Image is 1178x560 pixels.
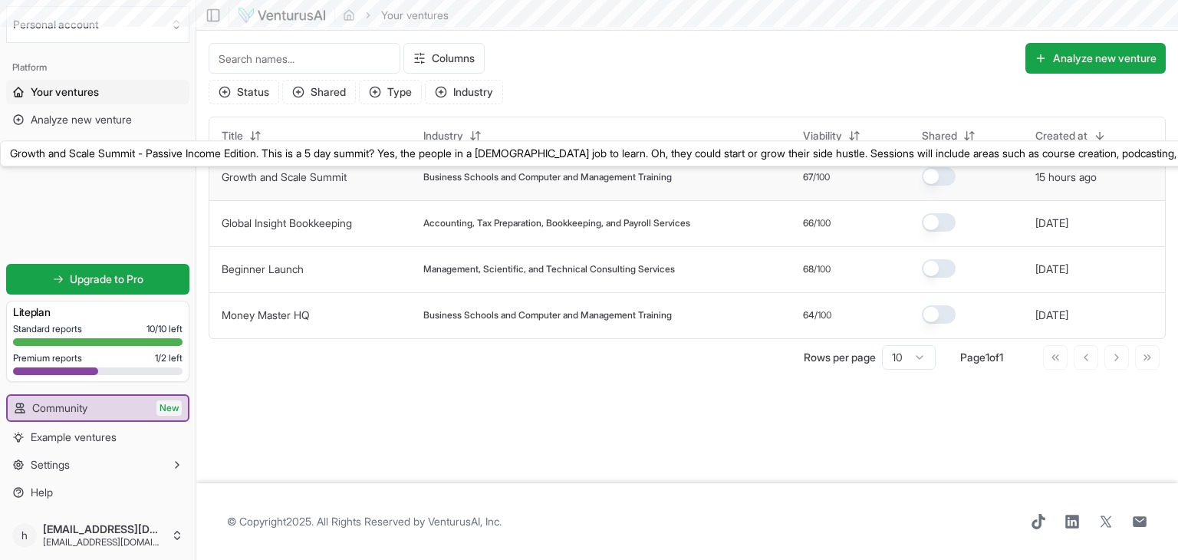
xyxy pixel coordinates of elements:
[13,352,82,364] span: Premium reports
[913,124,985,148] button: Shared
[803,128,842,143] span: Viability
[423,128,463,143] span: Industry
[6,453,189,477] button: Settings
[13,305,183,320] h3: Lite plan
[222,216,352,231] button: Global Insight Bookkeeping
[989,351,999,364] span: of
[13,323,82,335] span: Standard reports
[31,112,132,127] span: Analyze new venture
[31,84,99,100] span: Your ventures
[6,425,189,450] a: Example ventures
[212,124,271,148] button: Title
[794,124,870,148] button: Viability
[227,514,502,529] span: © Copyright 2025 . All Rights Reserved by .
[282,80,356,104] button: Shared
[31,430,117,445] span: Example ventures
[1035,308,1068,323] button: [DATE]
[960,351,986,364] span: Page
[31,457,70,473] span: Settings
[8,396,188,420] a: CommunityNew
[804,350,876,365] p: Rows per page
[1035,170,1097,185] button: 15 hours ago
[814,263,831,275] span: /100
[146,323,183,335] span: 10 / 10 left
[6,480,189,505] a: Help
[222,262,304,277] button: Beginner Launch
[209,43,400,74] input: Search names...
[803,309,814,321] span: 64
[156,400,182,416] span: New
[209,80,279,104] button: Status
[922,128,957,143] span: Shared
[1035,216,1068,231] button: [DATE]
[12,523,37,548] span: h
[222,308,310,323] button: Money Master HQ
[423,217,690,229] span: Accounting, Tax Preparation, Bookkeeping, and Payroll Services
[359,80,422,104] button: Type
[423,171,672,183] span: Business Schools and Computer and Management Training
[222,308,310,321] a: Money Master HQ
[222,128,243,143] span: Title
[222,262,304,275] a: Beginner Launch
[1035,128,1088,143] span: Created at
[423,309,672,321] span: Business Schools and Computer and Management Training
[43,522,165,536] span: [EMAIL_ADDRESS][DOMAIN_NAME]
[428,515,499,528] a: VenturusAI, Inc
[43,536,165,548] span: [EMAIL_ADDRESS][DOMAIN_NAME]
[6,107,189,132] a: Analyze new venture
[155,352,183,364] span: 1 / 2 left
[813,171,830,183] span: /100
[1035,262,1068,277] button: [DATE]
[6,517,189,554] button: h[EMAIL_ADDRESS][DOMAIN_NAME][EMAIL_ADDRESS][DOMAIN_NAME]
[814,309,831,321] span: /100
[414,124,491,148] button: Industry
[425,80,503,104] button: Industry
[222,170,347,185] button: Growth and Scale Summit
[70,272,143,287] span: Upgrade to Pro
[423,263,675,275] span: Management, Scientific, and Technical Consulting Services
[814,217,831,229] span: /100
[32,400,87,416] span: Community
[6,55,189,80] div: Platform
[403,43,485,74] button: Columns
[6,80,189,104] a: Your ventures
[999,351,1003,364] span: 1
[222,216,352,229] a: Global Insight Bookkeeping
[803,171,813,183] span: 67
[222,170,347,183] a: Growth and Scale Summit
[6,264,189,295] a: Upgrade to Pro
[1025,43,1166,74] button: Analyze new venture
[1026,124,1115,148] button: Created at
[31,485,53,500] span: Help
[803,217,814,229] span: 66
[803,263,814,275] span: 68
[986,351,989,364] span: 1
